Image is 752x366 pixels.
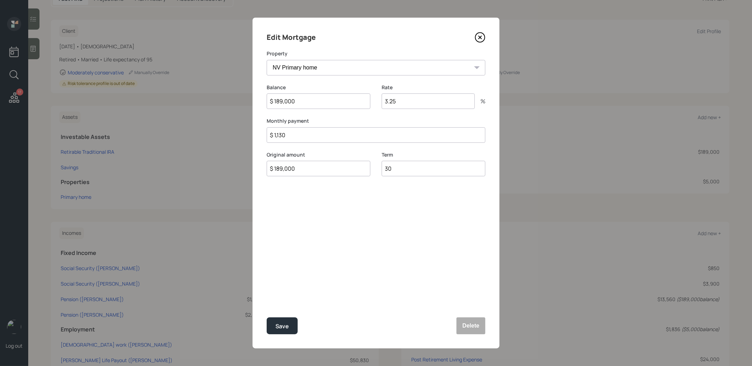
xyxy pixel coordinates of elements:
[275,322,289,331] div: Save
[267,151,370,158] label: Original amount
[267,84,370,91] label: Balance
[475,98,485,104] div: %
[382,151,485,158] label: Term
[267,50,485,57] label: Property
[382,84,485,91] label: Rate
[267,317,298,334] button: Save
[267,117,485,124] label: Monthly payment
[456,317,485,334] button: Delete
[267,32,316,43] h4: Edit Mortgage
